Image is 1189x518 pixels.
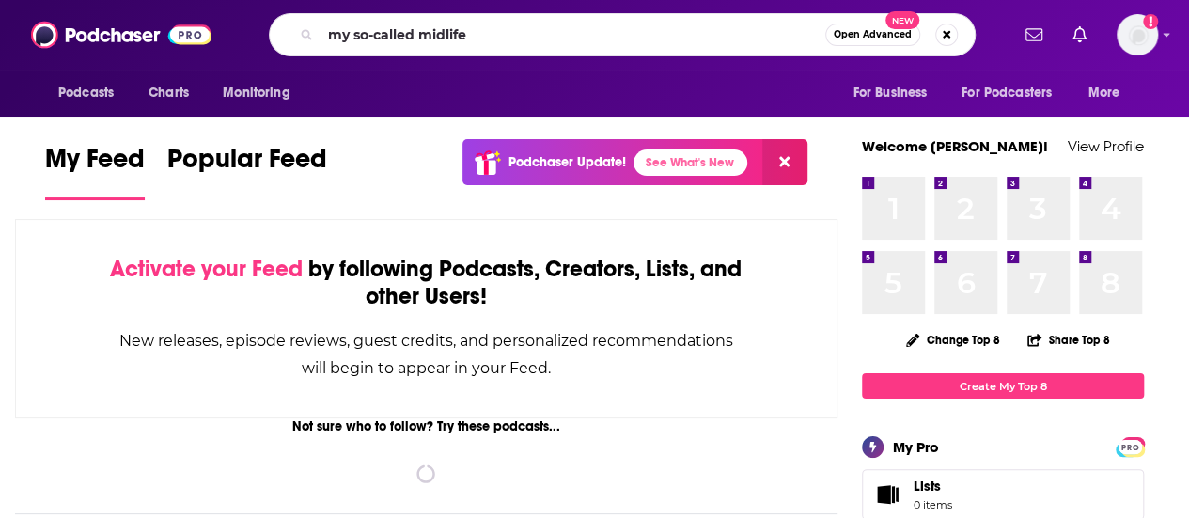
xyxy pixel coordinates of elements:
[149,80,189,106] span: Charts
[45,75,138,111] button: open menu
[839,75,950,111] button: open menu
[1117,14,1158,55] button: Show profile menu
[31,17,211,53] img: Podchaser - Follow, Share and Rate Podcasts
[136,75,200,111] a: Charts
[962,80,1052,106] span: For Podcasters
[15,418,837,434] div: Not sure who to follow? Try these podcasts...
[269,13,976,56] div: Search podcasts, credits, & more...
[634,149,747,176] a: See What's New
[110,256,743,310] div: by following Podcasts, Creators, Lists, and other Users!
[862,137,1048,155] a: Welcome [PERSON_NAME]!
[223,80,289,106] span: Monitoring
[58,80,114,106] span: Podcasts
[1065,19,1094,51] a: Show notifications dropdown
[1117,14,1158,55] img: User Profile
[110,255,303,283] span: Activate your Feed
[45,143,145,186] span: My Feed
[885,11,919,29] span: New
[1088,80,1120,106] span: More
[949,75,1079,111] button: open menu
[1117,14,1158,55] span: Logged in as lilifeinberg
[914,478,941,494] span: Lists
[1018,19,1050,51] a: Show notifications dropdown
[167,143,327,186] span: Popular Feed
[868,481,906,508] span: Lists
[508,154,626,170] p: Podchaser Update!
[1119,439,1141,453] a: PRO
[1143,14,1158,29] svg: Add a profile image
[862,373,1144,399] a: Create My Top 8
[914,478,952,494] span: Lists
[1068,137,1144,155] a: View Profile
[834,30,912,39] span: Open Advanced
[825,24,920,46] button: Open AdvancedNew
[914,498,952,511] span: 0 items
[210,75,314,111] button: open menu
[1075,75,1144,111] button: open menu
[1026,322,1111,358] button: Share Top 8
[893,438,939,456] div: My Pro
[1119,440,1141,454] span: PRO
[167,143,327,200] a: Popular Feed
[895,328,1011,352] button: Change Top 8
[321,20,825,50] input: Search podcasts, credits, & more...
[45,143,145,200] a: My Feed
[853,80,927,106] span: For Business
[110,327,743,382] div: New releases, episode reviews, guest credits, and personalized recommendations will begin to appe...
